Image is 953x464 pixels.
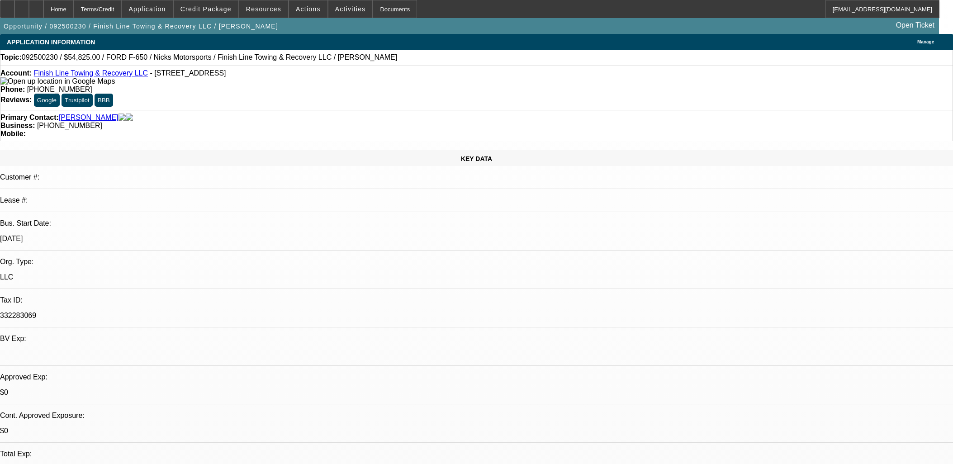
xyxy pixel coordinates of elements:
button: BBB [95,94,113,107]
img: facebook-icon.png [119,114,126,122]
strong: Topic: [0,53,22,62]
span: Opportunity / 092500230 / Finish Line Towing & Recovery LLC / [PERSON_NAME] [4,23,278,30]
button: Actions [289,0,327,18]
span: Resources [246,5,281,13]
button: Application [122,0,172,18]
button: Trustpilot [62,94,92,107]
strong: Business: [0,122,35,129]
a: Finish Line Towing & Recovery LLC [34,69,148,77]
span: - [STREET_ADDRESS] [150,69,226,77]
button: Google [34,94,60,107]
span: Actions [296,5,321,13]
button: Activities [328,0,373,18]
strong: Reviews: [0,96,32,104]
span: Manage [917,39,934,44]
span: APPLICATION INFORMATION [7,38,95,46]
a: View Google Maps [0,77,115,85]
span: Application [128,5,166,13]
button: Credit Package [174,0,238,18]
span: KEY DATA [461,155,492,162]
span: [PHONE_NUMBER] [27,85,92,93]
a: Open Ticket [892,18,938,33]
img: linkedin-icon.png [126,114,133,122]
span: Activities [335,5,366,13]
span: [PHONE_NUMBER] [37,122,102,129]
span: Credit Package [180,5,232,13]
strong: Account: [0,69,32,77]
a: [PERSON_NAME] [59,114,119,122]
img: Open up location in Google Maps [0,77,115,85]
span: 092500230 / $54,825.00 / FORD F-650 / Nicks Motorsports / Finish Line Towing & Recovery LLC / [PE... [22,53,397,62]
strong: Primary Contact: [0,114,59,122]
strong: Phone: [0,85,25,93]
strong: Mobile: [0,130,26,137]
button: Resources [239,0,288,18]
